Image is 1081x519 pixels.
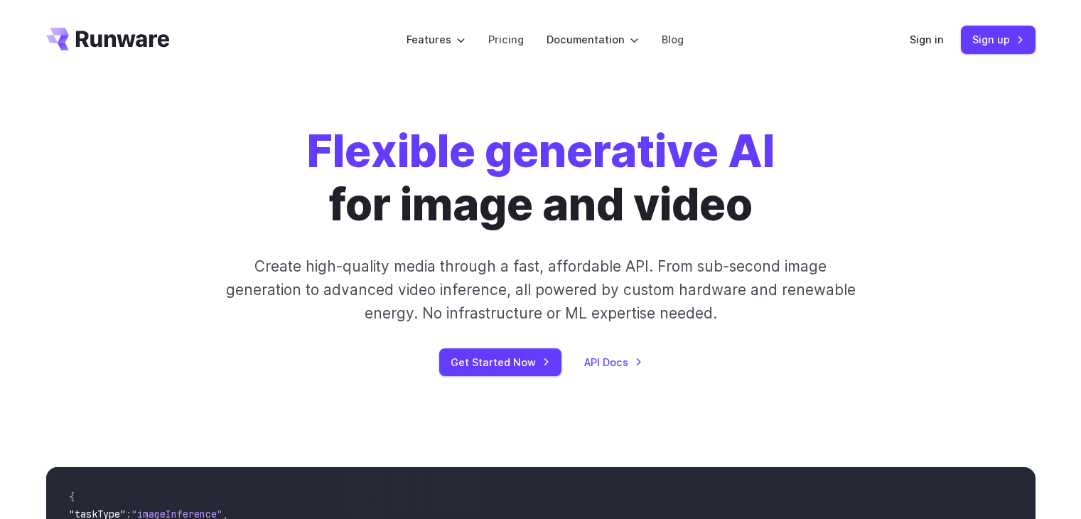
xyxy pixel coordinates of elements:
span: { [69,491,75,503]
a: Sign in [910,31,944,48]
strong: Flexible generative AI [307,124,775,178]
a: Go to / [46,28,170,50]
label: Documentation [547,31,639,48]
a: Blog [662,31,684,48]
a: API Docs [584,354,642,370]
a: Pricing [488,31,524,48]
label: Features [407,31,466,48]
a: Get Started Now [439,348,561,376]
h1: for image and video [307,125,775,232]
a: Sign up [961,26,1036,53]
p: Create high-quality media through a fast, affordable API. From sub-second image generation to adv... [224,255,857,326]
